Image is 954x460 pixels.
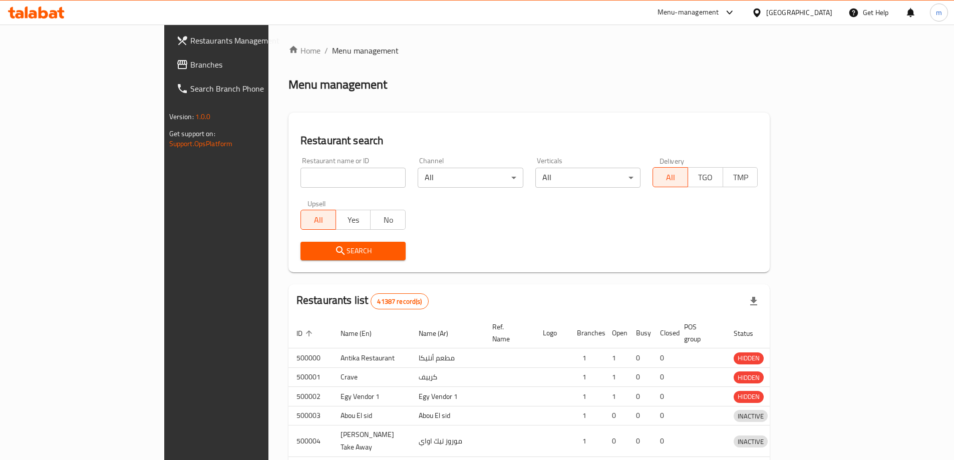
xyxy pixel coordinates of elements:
[168,53,324,77] a: Branches
[692,170,719,185] span: TGO
[535,318,569,348] th: Logo
[375,213,402,227] span: No
[734,436,768,447] span: INACTIVE
[569,425,604,457] td: 1
[340,213,367,227] span: Yes
[936,7,942,18] span: m
[169,110,194,123] span: Version:
[300,168,406,188] input: Search for restaurant name or ID..
[307,200,326,207] label: Upsell
[190,35,315,47] span: Restaurants Management
[411,348,484,368] td: مطعم أنتيكا
[492,321,523,345] span: Ref. Name
[336,210,371,230] button: Yes
[652,367,676,387] td: 0
[169,127,215,140] span: Get support on:
[604,318,628,348] th: Open
[734,352,764,364] span: HIDDEN
[652,348,676,368] td: 0
[190,59,315,71] span: Branches
[333,367,411,387] td: Crave
[727,170,754,185] span: TMP
[658,7,719,19] div: Menu-management
[734,410,768,422] span: INACTIVE
[332,45,399,57] span: Menu management
[660,157,685,164] label: Delivery
[569,387,604,406] td: 1
[333,425,411,457] td: [PERSON_NAME] Take Away
[300,242,406,260] button: Search
[652,425,676,457] td: 0
[569,348,604,368] td: 1
[604,387,628,406] td: 1
[604,406,628,425] td: 0
[195,110,211,123] span: 1.0.0
[734,372,764,383] span: HIDDEN
[371,293,428,309] div: Total records count
[604,425,628,457] td: 0
[628,425,652,457] td: 0
[288,77,387,93] h2: Menu management
[657,170,684,185] span: All
[300,210,336,230] button: All
[333,348,411,368] td: Antika Restaurant
[411,425,484,457] td: موروز تيك اواي
[766,7,832,18] div: [GEOGRAPHIC_DATA]
[688,167,723,187] button: TGO
[742,289,766,313] div: Export file
[169,137,233,150] a: Support.OpsPlatform
[604,348,628,368] td: 1
[370,210,406,230] button: No
[419,327,461,339] span: Name (Ar)
[296,327,315,339] span: ID
[652,406,676,425] td: 0
[305,213,332,227] span: All
[333,387,411,406] td: Egy Vendor 1
[652,387,676,406] td: 0
[569,367,604,387] td: 1
[300,133,758,148] h2: Restaurant search
[628,348,652,368] td: 0
[734,410,768,422] div: INACTIVE
[628,367,652,387] td: 0
[684,321,714,345] span: POS group
[734,391,764,402] span: HIDDEN
[569,318,604,348] th: Branches
[418,168,523,188] div: All
[325,45,328,57] li: /
[308,245,398,257] span: Search
[411,406,484,425] td: Abou El sid
[604,367,628,387] td: 1
[628,387,652,406] td: 0
[653,167,688,187] button: All
[628,318,652,348] th: Busy
[341,327,385,339] span: Name (En)
[734,327,766,339] span: Status
[569,406,604,425] td: 1
[168,29,324,53] a: Restaurants Management
[723,167,758,187] button: TMP
[296,293,429,309] h2: Restaurants list
[371,297,428,306] span: 41387 record(s)
[288,45,770,57] nav: breadcrumb
[734,371,764,383] div: HIDDEN
[411,387,484,406] td: Egy Vendor 1
[168,77,324,101] a: Search Branch Phone
[535,168,641,188] div: All
[333,406,411,425] td: Abou El sid
[652,318,676,348] th: Closed
[628,406,652,425] td: 0
[411,367,484,387] td: كرييف
[190,83,315,95] span: Search Branch Phone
